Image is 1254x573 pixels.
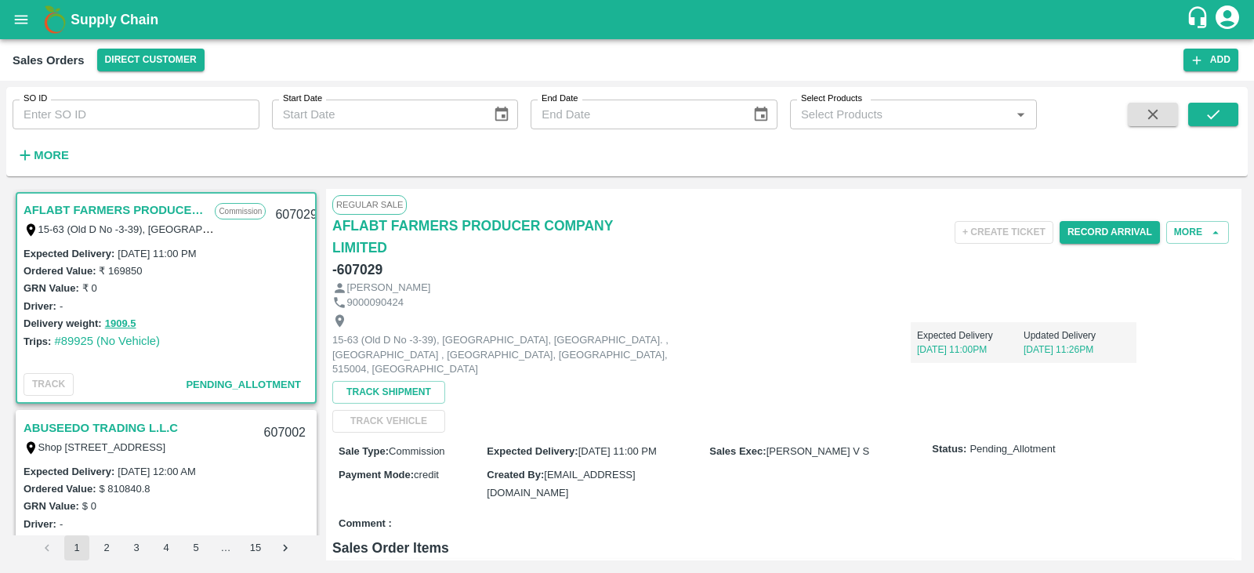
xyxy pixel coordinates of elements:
[266,197,326,234] div: 607029
[709,445,766,457] label: Sales Exec :
[24,518,56,530] label: Driver:
[99,265,142,277] label: ₹ 169850
[487,100,516,129] button: Choose date
[215,203,266,219] p: Commission
[1024,343,1130,357] p: [DATE] 11:26PM
[38,223,861,235] label: 15-63 (Old D No -3-39), [GEOGRAPHIC_DATA], [GEOGRAPHIC_DATA]. , [GEOGRAPHIC_DATA] , [GEOGRAPHIC_D...
[746,100,776,129] button: Choose date
[339,445,389,457] label: Sale Type :
[332,259,382,281] h6: - 607029
[183,535,208,560] button: Go to page 5
[24,466,114,477] label: Expected Delivery :
[332,215,633,259] a: AFLABT FARMERS PRODUCER COMPANY LIMITED
[99,483,150,495] label: $ 810840.8
[255,415,315,452] div: 607002
[105,533,111,551] button: 0
[154,535,179,560] button: Go to page 4
[118,248,196,259] label: [DATE] 11:00 PM
[347,281,431,296] p: [PERSON_NAME]
[60,300,63,312] label: -
[347,296,404,310] p: 9000090424
[272,100,480,129] input: Start Date
[24,282,79,294] label: GRN Value:
[1186,5,1213,34] div: customer-support
[414,469,439,481] span: credit
[3,2,39,38] button: open drawer
[332,537,1235,559] h6: Sales Order Items
[332,381,445,404] button: Track Shipment
[1010,104,1031,125] button: Open
[243,535,268,560] button: Go to page 15
[94,535,119,560] button: Go to page 2
[273,535,298,560] button: Go to next page
[578,445,657,457] span: [DATE] 11:00 PM
[1166,221,1229,244] button: More
[332,333,685,377] p: 15-63 (Old D No -3-39), [GEOGRAPHIC_DATA], [GEOGRAPHIC_DATA]. , [GEOGRAPHIC_DATA] , [GEOGRAPHIC_D...
[118,466,195,477] label: [DATE] 12:00 AM
[932,442,966,457] label: Status:
[24,300,56,312] label: Driver:
[801,92,862,105] label: Select Products
[283,92,322,105] label: Start Date
[339,469,414,481] label: Payment Mode :
[389,445,445,457] span: Commission
[339,517,392,531] label: Comment :
[13,50,85,71] div: Sales Orders
[97,49,205,71] button: Select DC
[71,9,1186,31] a: Supply Chain
[1183,49,1238,71] button: Add
[1213,3,1241,36] div: account of current user
[82,500,96,512] label: $ 0
[795,104,1006,125] input: Select Products
[24,500,79,512] label: GRN Value:
[24,483,96,495] label: Ordered Value:
[82,282,97,294] label: ₹ 0
[54,335,160,347] a: #89925 (No Vehicle)
[64,535,89,560] button: page 1
[332,195,407,214] span: Regular Sale
[13,100,259,129] input: Enter SO ID
[60,518,63,530] label: -
[34,149,69,161] strong: More
[969,442,1055,457] span: Pending_Allotment
[13,142,73,169] button: More
[487,469,544,481] label: Created By :
[39,4,71,35] img: logo
[767,445,869,457] span: [PERSON_NAME] V S
[24,335,51,347] label: Trips:
[32,535,300,560] nav: pagination navigation
[24,92,47,105] label: SO ID
[71,12,158,27] b: Supply Chain
[124,535,149,560] button: Go to page 3
[213,541,238,556] div: …
[24,265,96,277] label: Ordered Value:
[105,315,136,333] button: 1909.5
[24,200,207,220] a: AFLABT FARMERS PRODUCER COMPANY LIMITED
[1024,328,1130,343] p: Updated Delivery
[24,418,178,438] a: ABUSEEDO TRADING L.L.C
[487,445,578,457] label: Expected Delivery :
[186,379,301,390] span: Pending_Allotment
[542,92,578,105] label: End Date
[531,100,739,129] input: End Date
[24,317,102,329] label: Delivery weight:
[917,343,1024,357] p: [DATE] 11:00PM
[24,248,114,259] label: Expected Delivery :
[38,441,166,453] label: Shop [STREET_ADDRESS]
[487,469,635,498] span: [EMAIL_ADDRESS][DOMAIN_NAME]
[917,328,1024,343] p: Expected Delivery
[1060,221,1160,244] button: Record Arrival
